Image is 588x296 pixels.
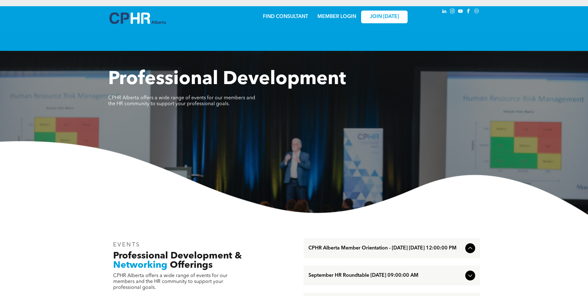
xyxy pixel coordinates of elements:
[449,8,456,16] a: instagram
[108,70,346,89] span: Professional Development
[263,14,308,19] a: FIND CONSULTANT
[108,96,255,106] span: CPHR Alberta offers a wide range of events for our members and the HR community to support your p...
[113,273,228,290] span: CPHR Alberta offers a wide range of events for our members and the HR community to support your p...
[370,14,399,20] span: JOIN [DATE]
[308,245,463,251] span: CPHR Alberta Member Orientation - [DATE] [DATE] 12:00:00 PM
[361,11,408,23] a: JOIN [DATE]
[113,242,141,248] span: EVENTS
[308,273,463,279] span: September HR Roundtable [DATE] 09:00:00 AM
[465,8,472,16] a: facebook
[109,12,166,24] img: A blue and white logo for cp alberta
[473,8,480,16] a: Social network
[113,251,242,261] span: Professional Development &
[441,8,448,16] a: linkedin
[457,8,464,16] a: youtube
[170,261,213,270] span: Offerings
[317,14,356,19] a: MEMBER LOGIN
[113,261,167,270] span: Networking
